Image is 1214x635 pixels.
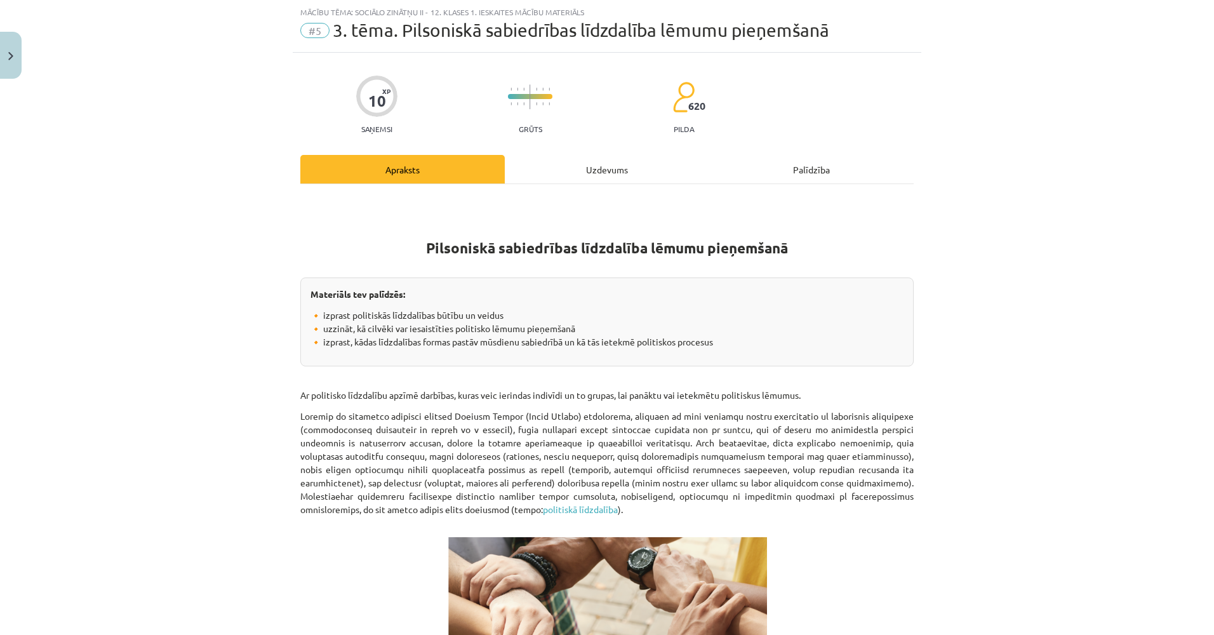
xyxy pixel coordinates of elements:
span: #5 [300,23,330,38]
img: icon-short-line-57e1e144782c952c97e751825c79c345078a6d821885a25fce030b3d8c18986b.svg [542,88,544,91]
img: icon-short-line-57e1e144782c952c97e751825c79c345078a6d821885a25fce030b3d8c18986b.svg [523,88,524,91]
img: icon-short-line-57e1e144782c952c97e751825c79c345078a6d821885a25fce030b3d8c18986b.svg [510,102,512,105]
div: Uzdevums [505,155,709,184]
img: icon-short-line-57e1e144782c952c97e751825c79c345078a6d821885a25fce030b3d8c18986b.svg [517,102,518,105]
img: icon-short-line-57e1e144782c952c97e751825c79c345078a6d821885a25fce030b3d8c18986b.svg [523,102,524,105]
div: Mācību tēma: Sociālo zinātņu ii - 12. klases 1. ieskaites mācību materiāls [300,8,914,17]
img: icon-short-line-57e1e144782c952c97e751825c79c345078a6d821885a25fce030b3d8c18986b.svg [510,88,512,91]
img: icon-short-line-57e1e144782c952c97e751825c79c345078a6d821885a25fce030b3d8c18986b.svg [517,88,518,91]
img: icon-short-line-57e1e144782c952c97e751825c79c345078a6d821885a25fce030b3d8c18986b.svg [549,88,550,91]
p: 🔸 izprast politiskās līdzdalības būtību un veidus 🔸 uzzināt, kā cilvēki var iesaistīties politisk... [310,309,904,349]
p: Saņemsi [356,124,397,133]
div: 10 [368,92,386,110]
a: politiskā līdzdalība [543,504,618,515]
img: icon-short-line-57e1e144782c952c97e751825c79c345078a6d821885a25fce030b3d8c18986b.svg [542,102,544,105]
img: icon-long-line-d9ea69661e0d244f92f715978eff75569469978d946b2353a9bb055b3ed8787d.svg [530,84,531,109]
div: Apraksts [300,155,505,184]
p: Loremip do sitametco adipisci elitsed Doeiusm Tempor (Incid Utlabo) etdolorema, aliquaen ad mini ... [300,410,914,530]
p: Ar politisko līdzdalību apzīmē darbības, kuras veic ierindas indivīdi un to grupas, lai panāktu v... [300,366,914,402]
img: icon-short-line-57e1e144782c952c97e751825c79c345078a6d821885a25fce030b3d8c18986b.svg [536,102,537,105]
strong: Materiāls tev palīdzēs: [310,288,405,300]
span: 3. tēma. Pilsoniskā sabiedrības līdzdalība lēmumu pieņemšanā [333,20,829,41]
strong: Pilsoniskā sabiedrības līdzdalība lēmumu pieņemšanā [426,239,788,257]
img: students-c634bb4e5e11cddfef0936a35e636f08e4e9abd3cc4e673bd6f9a4125e45ecb1.svg [672,81,695,113]
div: Palīdzība [709,155,914,184]
img: icon-short-line-57e1e144782c952c97e751825c79c345078a6d821885a25fce030b3d8c18986b.svg [549,102,550,105]
img: icon-short-line-57e1e144782c952c97e751825c79c345078a6d821885a25fce030b3d8c18986b.svg [536,88,537,91]
span: XP [382,88,390,95]
p: Grūts [519,124,542,133]
img: icon-close-lesson-0947bae3869378f0d4975bcd49f059093ad1ed9edebbc8119c70593378902aed.svg [8,52,13,60]
span: 620 [688,100,705,112]
p: pilda [674,124,694,133]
